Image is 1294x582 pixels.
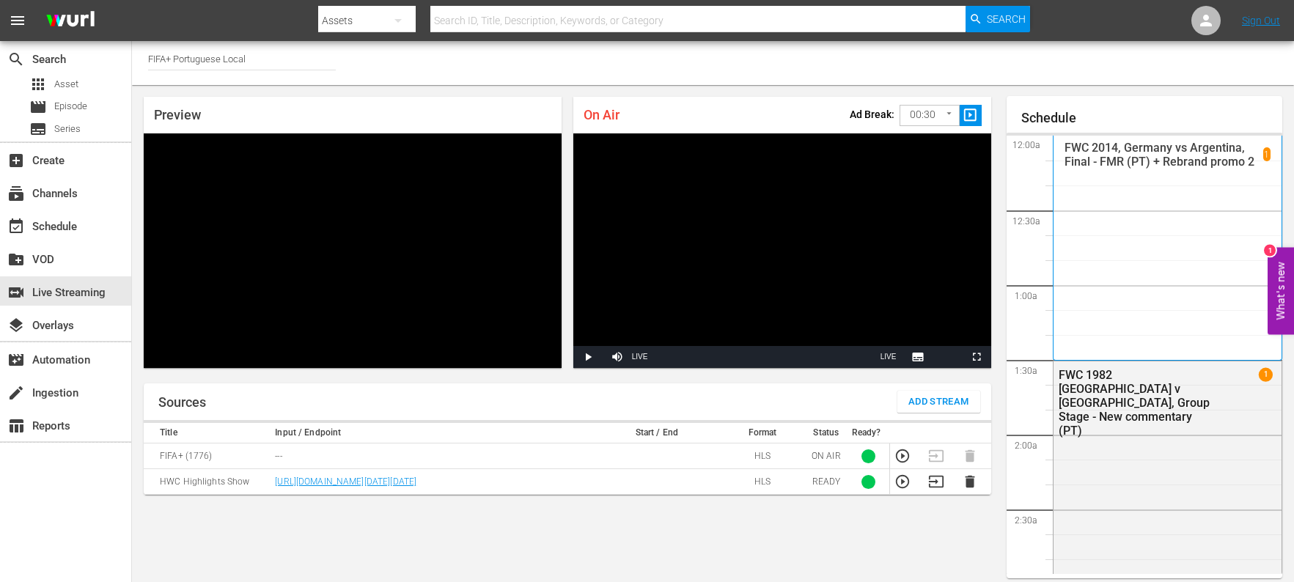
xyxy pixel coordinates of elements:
[584,107,620,122] span: On Air
[54,122,81,136] span: Series
[805,469,848,495] td: READY
[874,346,903,368] button: Seek to live, currently behind live
[275,476,416,487] a: [URL][DOMAIN_NAME][DATE][DATE]
[933,346,962,368] button: Picture-in-Picture
[7,218,25,235] span: Schedule
[1264,245,1276,257] div: 1
[144,423,271,443] th: Title
[1242,15,1280,26] a: Sign Out
[1065,141,1263,169] p: FWC 2014, Germany vs Argentina, Final - FMR (PT) + Rebrand promo 2
[7,417,25,435] span: Reports
[897,391,980,413] button: Add Stream
[1268,248,1294,335] button: Open Feedback Widget
[593,423,720,443] th: Start / End
[720,423,805,443] th: Format
[894,474,911,490] button: Preview Stream
[1259,367,1273,381] span: 1
[54,99,87,114] span: Episode
[881,353,897,361] span: LIVE
[903,346,933,368] button: Subtitles
[144,469,271,495] td: HWC Highlights Show
[29,98,47,116] span: Episode
[908,394,969,410] span: Add Stream
[7,317,25,334] span: Overlays
[7,152,25,169] span: Create
[35,4,106,38] img: ans4CAIJ8jUAAAAAAAAAAAAAAAAAAAAAAAAgQb4GAAAAAAAAAAAAAAAAAAAAAAAAJMjXAAAAAAAAAAAAAAAAAAAAAAAAgAT5G...
[850,108,894,120] p: Ad Break:
[720,469,805,495] td: HLS
[805,443,848,469] td: ON AIR
[894,448,911,464] button: Preview Stream
[29,75,47,93] span: Asset
[962,474,978,490] button: Delete
[144,133,562,368] div: Video Player
[632,346,648,368] div: LIVE
[54,77,78,92] span: Asset
[966,6,1030,32] button: Search
[144,443,271,469] td: FIFA+ (1776)
[987,6,1026,32] span: Search
[928,474,944,490] button: Transition
[1021,111,1283,125] h1: Schedule
[158,395,206,410] h1: Sources
[1059,368,1212,438] div: FWC 1982 [GEOGRAPHIC_DATA] v [GEOGRAPHIC_DATA], Group Stage - New commentary (PT)
[900,101,960,129] div: 00:30
[573,133,991,368] div: Video Player
[7,251,25,268] span: VOD
[720,443,805,469] td: HLS
[573,346,603,368] button: Play
[7,351,25,369] span: Automation
[7,384,25,402] span: Ingestion
[7,284,25,301] span: Live Streaming
[1264,150,1269,160] p: 1
[271,423,593,443] th: Input / Endpoint
[271,443,593,469] td: ---
[154,107,201,122] span: Preview
[7,51,25,68] span: Search
[7,185,25,202] span: Channels
[848,423,890,443] th: Ready?
[962,107,979,124] span: slideshow_sharp
[29,120,47,138] span: Series
[9,12,26,29] span: menu
[603,346,632,368] button: Mute
[962,346,991,368] button: Fullscreen
[805,423,848,443] th: Status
